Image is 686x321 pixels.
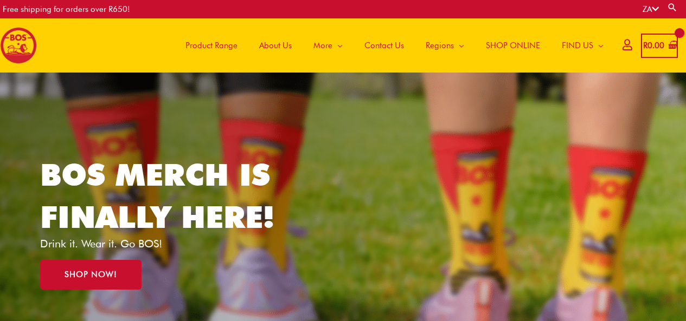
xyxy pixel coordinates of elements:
[259,29,292,62] span: About Us
[643,41,664,50] bdi: 0.00
[303,18,354,73] a: More
[475,18,551,73] a: SHOP ONLINE
[185,29,238,62] span: Product Range
[641,34,678,58] a: View Shopping Cart, empty
[486,29,540,62] span: SHOP ONLINE
[65,271,117,279] span: SHOP NOW!
[313,29,332,62] span: More
[40,156,274,235] a: BOS MERCH IS FINALLY HERE!
[175,18,248,73] a: Product Range
[643,41,647,50] span: R
[415,18,475,73] a: Regions
[354,18,415,73] a: Contact Us
[643,4,659,14] a: ZA
[166,18,614,73] nav: Site Navigation
[364,29,404,62] span: Contact Us
[426,29,454,62] span: Regions
[248,18,303,73] a: About Us
[667,2,678,12] a: Search button
[40,260,142,290] a: SHOP NOW!
[40,238,291,249] p: Drink it. Wear it. Go BOS!
[562,29,593,62] span: FIND US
